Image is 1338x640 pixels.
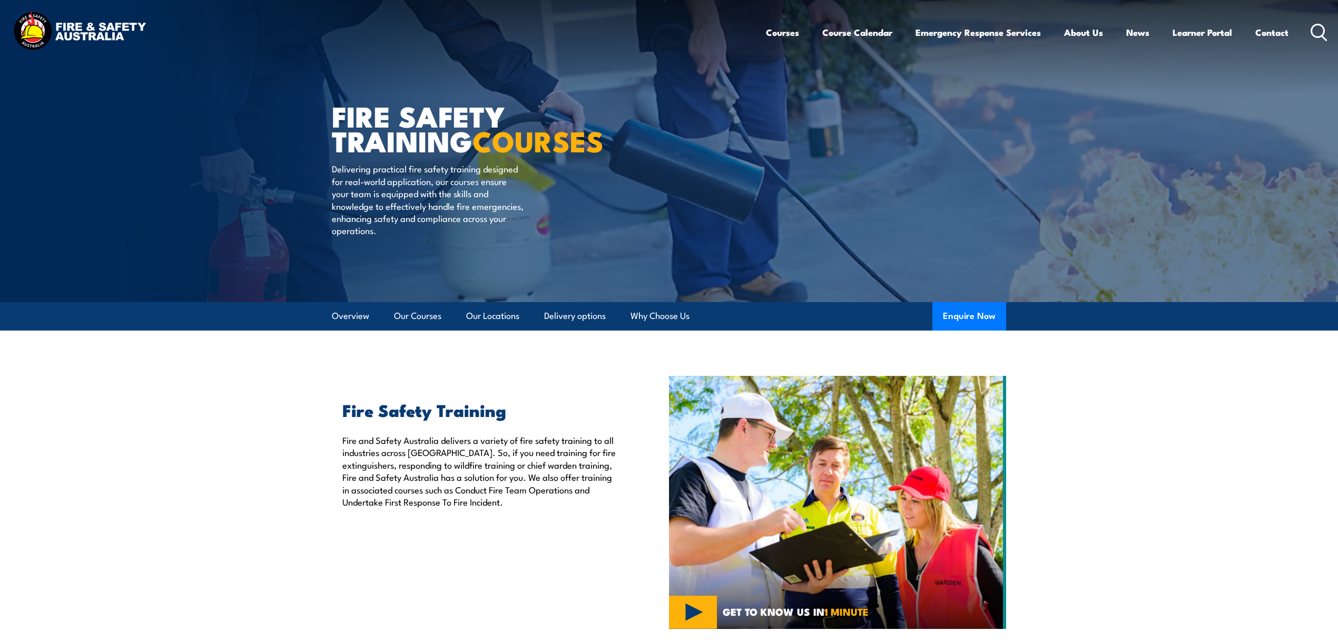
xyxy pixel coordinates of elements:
p: Delivering practical fire safety training designed for real-world application, our courses ensure... [332,162,524,236]
strong: COURSES [473,118,604,162]
a: Our Locations [466,302,519,330]
a: Course Calendar [822,18,892,46]
img: Fire Safety Training Courses [669,376,1006,629]
p: Fire and Safety Australia delivers a variety of fire safety training to all industries across [GE... [342,434,621,508]
a: Our Courses [394,302,441,330]
a: Emergency Response Services [916,18,1041,46]
a: Learner Portal [1173,18,1232,46]
a: About Us [1064,18,1103,46]
h2: Fire Safety Training [342,402,621,417]
a: News [1126,18,1149,46]
button: Enquire Now [932,302,1006,331]
h1: FIRE SAFETY TRAINING [332,103,592,152]
a: Delivery options [544,302,606,330]
a: Why Choose Us [631,302,690,330]
strong: 1 MINUTE [824,604,869,619]
a: Contact [1255,18,1288,46]
a: Courses [766,18,799,46]
a: Overview [332,302,369,330]
span: GET TO KNOW US IN [723,607,869,616]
